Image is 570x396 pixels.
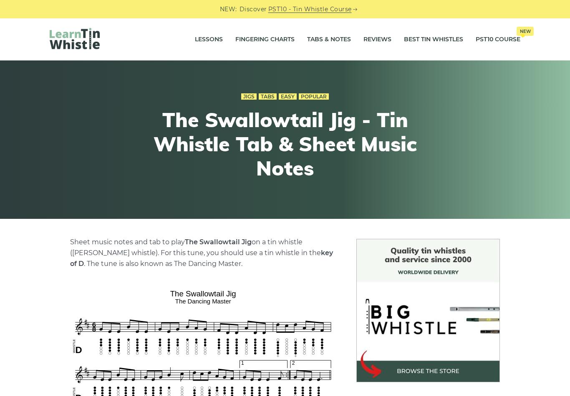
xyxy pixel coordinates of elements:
[476,29,520,50] a: PST10 CourseNew
[307,29,351,50] a: Tabs & Notes
[299,93,329,100] a: Popular
[235,29,295,50] a: Fingering Charts
[259,93,277,100] a: Tabs
[131,108,439,180] h1: The Swallowtail Jig - Tin Whistle Tab & Sheet Music Notes
[70,237,336,269] p: Sheet music notes and tab to play on a tin whistle ([PERSON_NAME] whistle). For this tune, you sh...
[185,238,252,246] strong: The Swallowtail Jig
[356,239,500,382] img: BigWhistle Tin Whistle Store
[50,28,100,49] img: LearnTinWhistle.com
[241,93,257,100] a: Jigs
[517,27,534,36] span: New
[195,29,223,50] a: Lessons
[404,29,463,50] a: Best Tin Whistles
[279,93,297,100] a: Easy
[363,29,391,50] a: Reviews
